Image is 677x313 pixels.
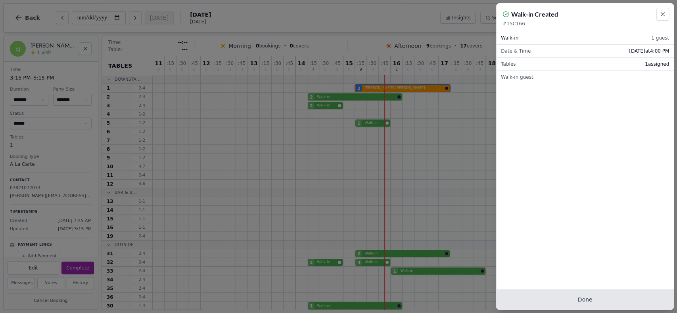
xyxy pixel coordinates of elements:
h2: Walk-in Created [511,9,558,19]
span: 1 guest [651,35,669,41]
div: Walk-in guest [496,71,674,83]
span: 1 assigned [645,61,669,67]
p: # 15C166 [502,21,667,27]
button: Done [496,289,674,310]
span: [DATE] at 4:00 PM [629,48,669,54]
span: Tables [501,61,516,67]
span: Walk-in [501,35,518,41]
span: Date & Time [501,48,531,54]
